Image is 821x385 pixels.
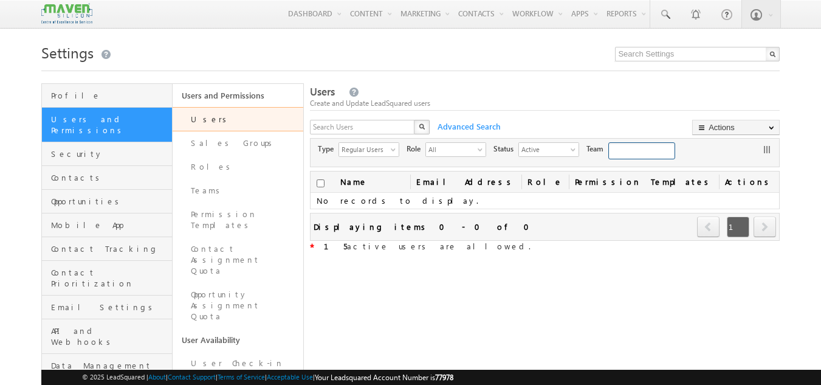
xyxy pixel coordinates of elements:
a: Mobile App [42,213,172,237]
a: Terms of Service [218,373,265,381]
span: Role [407,144,425,154]
span: Team [586,144,608,154]
td: No records to display. [311,193,780,209]
span: Active [519,143,569,155]
span: All [426,143,476,155]
span: next [754,217,776,237]
a: Email Settings [42,296,172,319]
span: 77978 [435,373,453,382]
a: Permission Templates [173,203,303,237]
a: Opportunities [42,190,172,213]
span: Data Management and Privacy [51,360,169,382]
span: active users are allowed. [314,241,531,251]
div: Create and Update LeadSquared users [310,98,780,109]
span: Contacts [51,172,169,183]
a: Users [173,107,303,131]
span: select [391,146,400,153]
a: Contact Assignment Quota [173,237,303,283]
span: select [571,146,580,153]
span: API and Webhooks [51,325,169,347]
span: Opportunities [51,196,169,207]
span: Users [310,85,335,99]
a: Email Address [410,172,521,192]
span: Profile [51,90,169,101]
a: Name [334,172,374,192]
span: Permission Templates [569,172,719,192]
a: Security [42,142,172,166]
input: Search Settings [615,47,780,61]
a: Users and Permissions [42,108,172,142]
a: Roles [173,155,303,179]
a: About [148,373,166,381]
span: Type [318,144,338,154]
span: Mobile App [51,220,169,231]
span: Your Leadsquared Account Number is [315,373,453,382]
a: Users and Permissions [173,84,303,107]
a: Profile [42,84,172,108]
a: Teams [173,179,303,203]
span: Advanced Search [431,121,504,132]
span: Status [493,144,518,154]
a: User Availability [173,328,303,352]
a: Opportunity Assignment Quota [173,283,303,328]
a: User Check-in [173,352,303,375]
a: Role [521,172,569,192]
strong: 15 [324,241,347,251]
button: Actions [692,120,780,135]
input: Search Users [310,120,416,134]
img: Search [419,123,425,130]
a: Sales Groups [173,131,303,155]
span: 1 [727,217,749,237]
span: Email Settings [51,302,169,313]
span: Security [51,148,169,159]
span: Actions [719,172,779,192]
a: Contact Tracking [42,237,172,261]
div: Displaying items 0 - 0 of 0 [314,220,537,234]
span: Contact Tracking [51,243,169,254]
span: prev [697,217,720,237]
span: Contact Prioritization [51,267,169,289]
a: Contacts [42,166,172,190]
span: select [478,146,487,153]
a: next [754,218,776,237]
a: Contact Prioritization [42,261,172,296]
img: Custom Logo [41,3,92,24]
span: Users and Permissions [51,114,169,136]
span: © 2025 LeadSquared | | | | | [82,372,453,383]
span: Settings [41,43,94,62]
span: Regular Users [339,143,389,155]
a: Contact Support [168,373,216,381]
a: prev [697,218,720,237]
a: Acceptable Use [267,373,313,381]
a: API and Webhooks [42,319,172,354]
